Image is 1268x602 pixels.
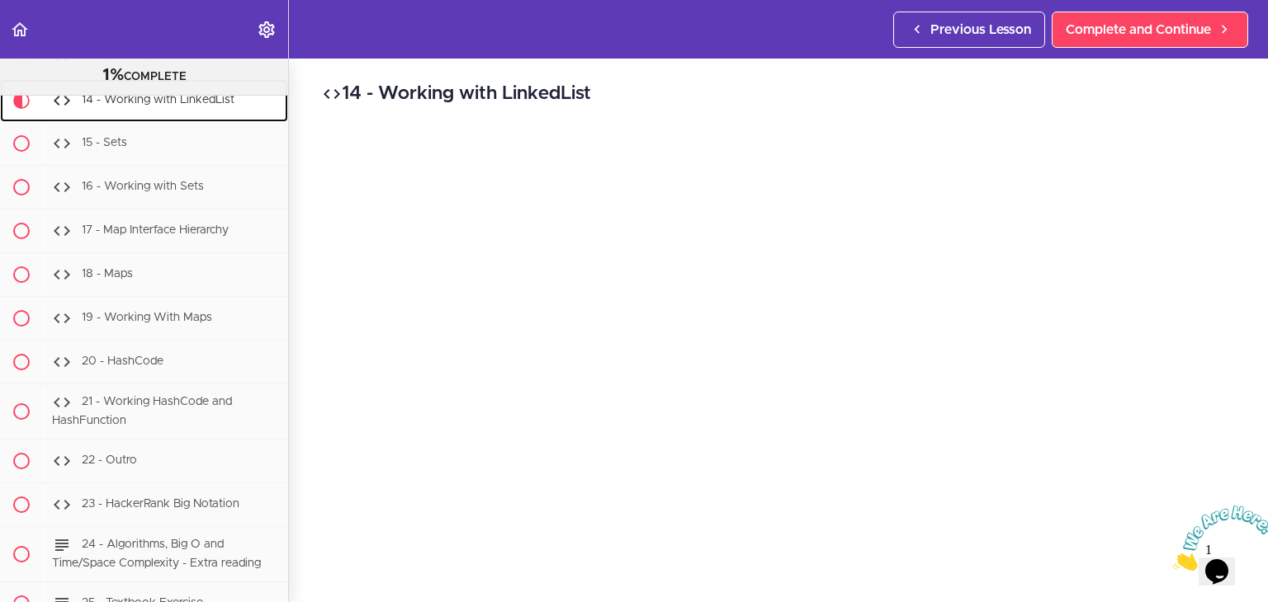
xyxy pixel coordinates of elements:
a: Complete and Continue [1052,12,1248,48]
svg: Settings Menu [257,20,277,40]
span: 19 - Working With Maps [82,313,212,324]
h2: 14 - Working with LinkedList [322,80,1235,108]
span: 14 - Working with LinkedList [82,95,234,106]
a: Previous Lesson [893,12,1045,48]
span: 17 - Map Interface Hierarchy [82,225,229,237]
span: 15 - Sets [82,138,127,149]
span: 23 - HackerRank Big Notation [82,498,239,510]
span: Previous Lesson [930,20,1031,40]
span: 18 - Maps [82,269,133,280]
span: 1% [102,67,124,83]
svg: Back to course curriculum [10,20,30,40]
img: Chat attention grabber [7,7,109,72]
span: 22 - Outro [82,454,137,466]
span: Complete and Continue [1066,20,1211,40]
span: 16 - Working with Sets [82,181,204,193]
span: 21 - Working HashCode and HashFunction [52,397,232,427]
span: 24 - Algorithms, Big O and Time/Space Complexity - Extra reading [52,539,261,569]
span: 20 - HashCode [82,356,163,368]
span: 1 [7,7,13,21]
iframe: chat widget [1166,499,1268,577]
div: COMPLETE [21,65,267,87]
